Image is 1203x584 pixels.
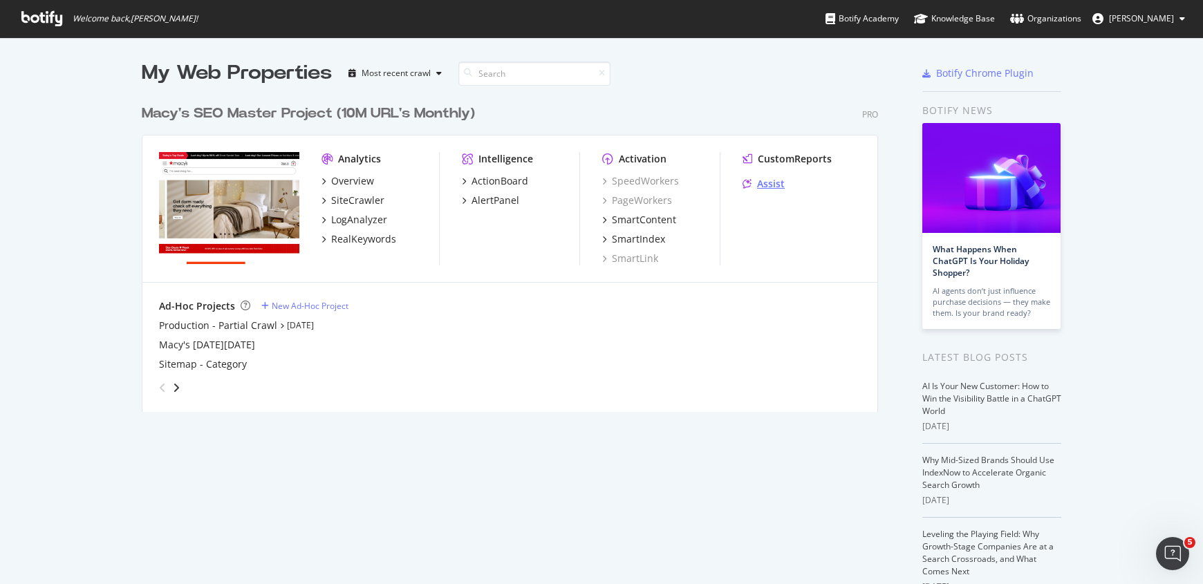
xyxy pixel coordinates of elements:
div: Assist [757,177,785,191]
div: Intelligence [478,152,533,166]
div: Overview [331,174,374,188]
a: Assist [743,177,785,191]
div: CustomReports [758,152,832,166]
div: Knowledge Base [914,12,995,26]
a: Macy's [DATE][DATE] [159,338,255,352]
div: SiteCrawler [331,194,384,207]
a: SpeedWorkers [602,174,679,188]
span: Allison Gollub [1109,12,1174,24]
div: [DATE] [922,494,1061,507]
a: [DATE] [287,319,314,331]
img: What Happens When ChatGPT Is Your Holiday Shopper? [922,123,1061,233]
div: RealKeywords [331,232,396,246]
a: SmartContent [602,213,676,227]
button: [PERSON_NAME] [1081,8,1196,30]
div: angle-right [171,381,181,395]
div: grid [142,87,889,412]
a: AlertPanel [462,194,519,207]
a: SmartIndex [602,232,665,246]
span: 5 [1184,537,1195,548]
div: Botify Chrome Plugin [936,66,1034,80]
a: PageWorkers [602,194,672,207]
div: AI agents don’t just influence purchase decisions — they make them. Is your brand ready? [933,285,1050,319]
div: Activation [619,152,666,166]
input: Search [458,62,610,86]
a: Why Mid-Sized Brands Should Use IndexNow to Accelerate Organic Search Growth [922,454,1054,491]
a: Sitemap - Category [159,357,247,371]
div: Most recent crawl [362,69,431,77]
img: www.macys.com [159,152,299,264]
a: RealKeywords [321,232,396,246]
button: Most recent crawl [343,62,447,84]
div: AlertPanel [472,194,519,207]
div: Macy's SEO Master Project (10M URL's Monthly) [142,104,475,124]
a: AI Is Your New Customer: How to Win the Visibility Battle in a ChatGPT World [922,380,1061,417]
div: SmartContent [612,213,676,227]
a: CustomReports [743,152,832,166]
div: angle-left [153,377,171,399]
a: SiteCrawler [321,194,384,207]
div: LogAnalyzer [331,213,387,227]
div: Ad-Hoc Projects [159,299,235,313]
div: New Ad-Hoc Project [272,300,348,312]
span: Welcome back, [PERSON_NAME] ! [73,13,198,24]
a: LogAnalyzer [321,213,387,227]
a: SmartLink [602,252,658,265]
a: Overview [321,174,374,188]
a: New Ad-Hoc Project [261,300,348,312]
a: What Happens When ChatGPT Is Your Holiday Shopper? [933,243,1029,279]
div: [DATE] [922,420,1061,433]
a: Production - Partial Crawl [159,319,277,332]
div: Pro [862,109,878,120]
div: Botify news [922,103,1061,118]
iframe: Intercom live chat [1156,537,1189,570]
a: ActionBoard [462,174,528,188]
div: Analytics [338,152,381,166]
div: ActionBoard [472,174,528,188]
div: Latest Blog Posts [922,350,1061,365]
a: Botify Chrome Plugin [922,66,1034,80]
div: SmartIndex [612,232,665,246]
div: Organizations [1010,12,1081,26]
div: My Web Properties [142,59,332,87]
a: Macy's SEO Master Project (10M URL's Monthly) [142,104,481,124]
a: Leveling the Playing Field: Why Growth-Stage Companies Are at a Search Crossroads, and What Comes... [922,528,1054,577]
div: Botify Academy [826,12,899,26]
